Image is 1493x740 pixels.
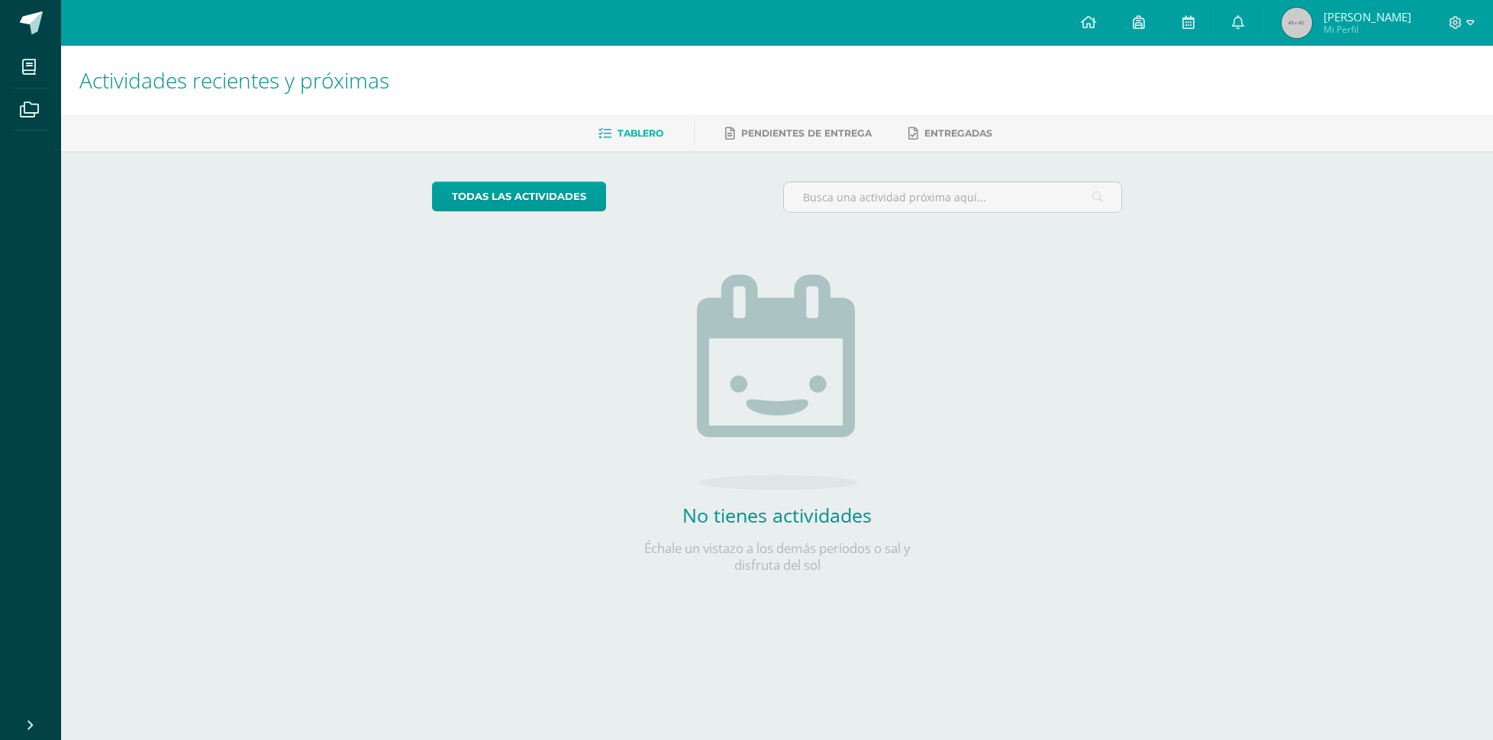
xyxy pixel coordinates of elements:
a: Tablero [598,121,663,146]
span: Entregadas [924,127,992,139]
a: Pendientes de entrega [725,121,872,146]
span: Pendientes de entrega [741,127,872,139]
img: 45x45 [1282,8,1312,38]
a: todas las Actividades [432,182,606,211]
h2: No tienes actividades [624,502,930,528]
span: Tablero [618,127,663,139]
input: Busca una actividad próxima aquí... [784,182,1122,212]
img: no_activities.png [697,275,857,490]
span: Actividades recientes y próximas [79,66,389,95]
span: [PERSON_NAME] [1324,9,1411,24]
span: Mi Perfil [1324,23,1411,36]
p: Échale un vistazo a los demás períodos o sal y disfruta del sol [624,540,930,574]
a: Entregadas [908,121,992,146]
